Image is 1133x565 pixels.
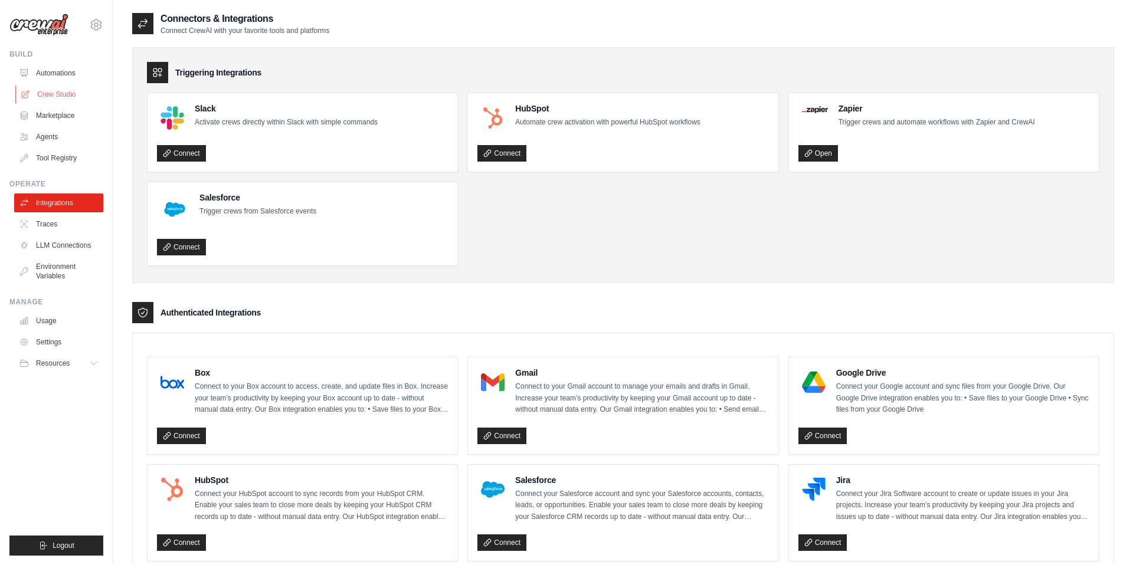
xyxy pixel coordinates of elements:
p: Connect your Jira Software account to create or update issues in your Jira projects. Increase you... [836,488,1089,523]
h2: Connectors & Integrations [161,12,329,26]
h4: Salesforce [199,192,316,203]
a: Settings [14,333,103,352]
a: Usage [14,311,103,330]
img: Gmail Logo [481,370,505,394]
p: Connect to your Box account to access, create, and update files in Box. Increase your team’s prod... [195,381,448,416]
h4: Salesforce [515,474,768,486]
h4: HubSpot [515,103,700,114]
a: Connect [157,534,206,551]
a: Connect [157,145,206,162]
h4: Zapier [839,103,1035,114]
a: Integrations [14,193,103,212]
a: Connect [477,534,526,551]
a: Agents [14,127,103,146]
p: Automate crew activation with powerful HubSpot workflows [515,117,700,129]
button: Logout [9,536,103,556]
a: Open [798,145,838,162]
img: Salesforce Logo [481,478,505,501]
p: Connect your Salesforce account and sync your Salesforce accounts, contacts, leads, or opportunit... [515,488,768,523]
h4: Google Drive [836,367,1089,379]
p: Connect CrewAI with your favorite tools and platforms [161,26,329,35]
div: Manage [9,297,103,307]
h4: Jira [836,474,1089,486]
div: Build [9,50,103,59]
h3: Triggering Integrations [175,67,261,78]
p: Activate crews directly within Slack with simple commands [195,117,378,129]
img: Salesforce Logo [161,195,189,224]
h4: HubSpot [195,474,448,486]
a: Crew Studio [15,85,104,104]
a: Connect [477,145,526,162]
a: LLM Connections [14,236,103,255]
p: Connect your HubSpot account to sync records from your HubSpot CRM. Enable your sales team to clo... [195,488,448,523]
p: Trigger crews and automate workflows with Zapier and CrewAI [839,117,1035,129]
img: Zapier Logo [802,106,828,113]
p: Connect to your Gmail account to manage your emails and drafts in Gmail. Increase your team’s pro... [515,381,768,416]
a: Traces [14,215,103,234]
a: Connect [798,428,847,444]
h4: Box [195,367,448,379]
a: Environment Variables [14,257,103,285]
h3: Authenticated Integrations [161,307,261,318]
a: Automations [14,64,103,83]
a: Tool Registry [14,149,103,167]
img: HubSpot Logo [481,106,505,130]
h4: Slack [195,103,378,114]
button: Resources [14,354,103,373]
img: Google Drive Logo [802,370,826,394]
span: Logout [53,541,74,550]
img: Logo [9,14,68,36]
h4: Gmail [515,367,768,379]
a: Connect [157,239,206,255]
span: Resources [36,359,70,368]
p: Trigger crews from Salesforce events [199,206,316,218]
a: Connect [157,428,206,444]
a: Connect [798,534,847,551]
img: Jira Logo [802,478,826,501]
img: Box Logo [161,370,184,394]
img: HubSpot Logo [161,478,184,501]
a: Connect [477,428,526,444]
div: Operate [9,179,103,189]
p: Connect your Google account and sync files from your Google Drive. Our Google Drive integration e... [836,381,1089,416]
img: Slack Logo [161,106,184,130]
a: Marketplace [14,106,103,125]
